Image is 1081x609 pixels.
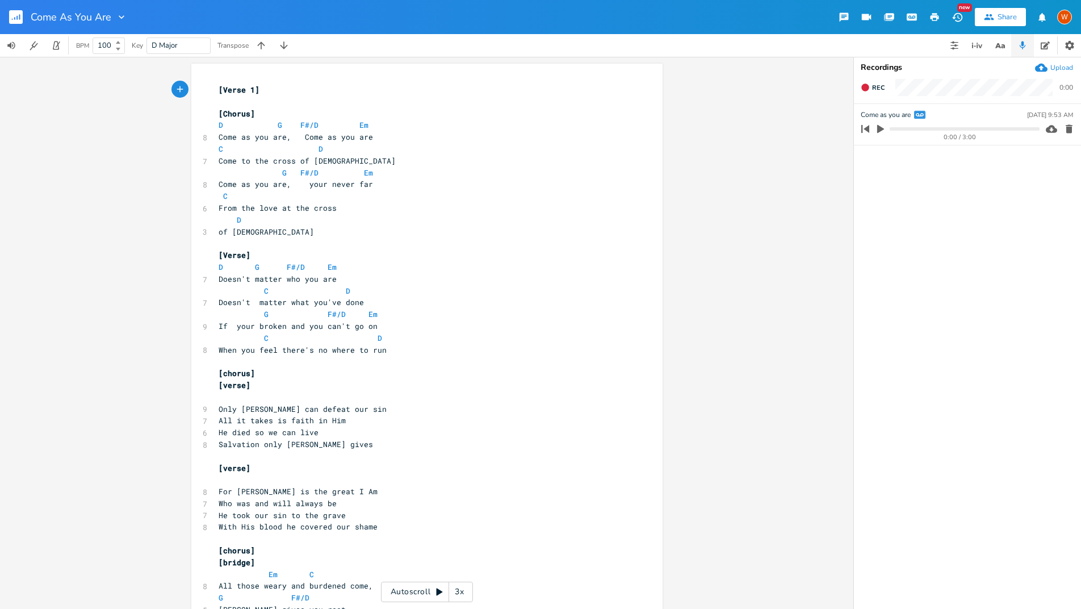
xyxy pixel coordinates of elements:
[219,262,223,272] span: D
[219,203,337,213] span: From the love at the cross
[1050,63,1073,72] div: Upload
[219,321,378,331] span: If your broken and you can't go on
[269,569,278,579] span: Em
[957,3,972,12] div: New
[328,262,337,272] span: Em
[219,85,259,95] span: [Verse 1]
[219,179,373,189] span: Come as you are, your never far
[219,368,255,378] span: [chorus]
[368,309,378,319] span: Em
[346,286,350,296] span: D
[872,84,885,92] span: Rec
[223,191,228,201] span: C
[219,415,346,426] span: All it takes is faith in Him
[219,593,223,603] span: G
[217,42,249,49] div: Transpose
[219,380,250,390] span: [verse]
[219,557,255,568] span: [bridge]
[219,522,378,532] span: With His blood he covered our shame
[1057,4,1072,30] button: W
[31,12,111,22] span: Come As You Are
[219,132,373,142] span: Come as you are, Come as you are
[309,569,314,579] span: C
[219,404,387,414] span: Only [PERSON_NAME] can defeat our sin
[264,333,269,343] span: C
[219,439,373,449] span: Salvation only [PERSON_NAME] gives
[449,582,470,602] div: 3x
[300,168,319,178] span: F#/D
[861,64,1074,72] div: Recordings
[219,486,378,497] span: For [PERSON_NAME] is the great I Am
[219,427,319,437] span: He died so we can live
[219,498,337,508] span: Who was and will always be
[219,510,346,520] span: He took our sin to the grave
[975,8,1026,26] button: Share
[881,134,1040,140] div: 0:00 / 3:00
[319,144,323,154] span: D
[278,120,282,130] span: G
[219,581,373,591] span: All those weary and burdened come,
[219,120,223,130] span: D
[364,168,373,178] span: Em
[219,250,250,260] span: [Verse]
[219,227,314,237] span: of [DEMOGRAPHIC_DATA]
[282,168,287,178] span: G
[76,43,89,49] div: BPM
[255,262,259,272] span: G
[287,262,305,272] span: F#/D
[1027,112,1073,118] div: [DATE] 9:53 AM
[132,42,143,49] div: Key
[359,120,368,130] span: Em
[856,78,889,97] button: Rec
[946,7,969,27] button: New
[1057,10,1072,24] div: Worship Pastor
[1035,61,1073,74] button: Upload
[381,582,473,602] div: Autoscroll
[300,120,319,130] span: F#/D
[264,286,269,296] span: C
[264,309,269,319] span: G
[378,333,382,343] span: D
[237,215,241,225] span: D
[1059,84,1073,91] div: 0:00
[219,345,387,355] span: When you feel there's no where to run
[291,593,309,603] span: F#/D
[219,144,223,154] span: C
[219,463,250,473] span: [verse]
[219,156,396,166] span: Come to the cross of [DEMOGRAPHIC_DATA]
[219,297,364,307] span: Doesn't matter what you've done
[328,309,346,319] span: F#/D
[219,109,255,119] span: [Chorus]
[152,40,178,51] span: D Major
[861,110,911,120] span: Come as you are
[998,12,1017,22] div: Share
[219,545,255,556] span: [chorus]
[219,274,337,284] span: Doesn't matter who you are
